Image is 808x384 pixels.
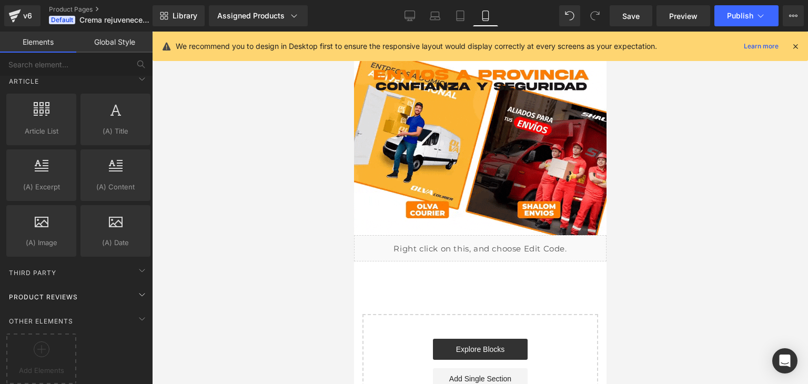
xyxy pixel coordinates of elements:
span: Save [622,11,640,22]
span: Publish [727,12,753,20]
span: Default [49,16,75,24]
span: Crema rejuvenecedora - Horse Elixir [79,16,150,24]
div: Assigned Products [217,11,299,21]
div: v6 [21,9,34,23]
a: v6 [4,5,41,26]
span: Library [173,11,197,21]
span: (A) Excerpt [9,181,73,193]
span: Article [8,76,40,86]
a: Preview [656,5,710,26]
a: Learn more [740,40,783,53]
a: Desktop [397,5,422,26]
span: (A) Date [84,237,147,248]
a: Tablet [448,5,473,26]
span: Add Elements [9,365,74,376]
a: Laptop [422,5,448,26]
a: Add Single Section [79,337,174,358]
span: Article List [9,126,73,137]
span: Preview [669,11,698,22]
span: (A) Content [84,181,147,193]
span: Product Reviews [8,292,79,302]
button: More [783,5,804,26]
a: Explore Blocks [79,307,174,328]
a: New Library [153,5,205,26]
p: We recommend you to design in Desktop first to ensure the responsive layout would display correct... [176,41,657,52]
div: Open Intercom Messenger [772,348,797,373]
span: Third Party [8,268,57,278]
button: Redo [584,5,605,26]
span: Other Elements [8,316,74,326]
span: (A) Image [9,237,73,248]
button: Undo [559,5,580,26]
a: Product Pages [49,5,170,14]
button: Publish [714,5,779,26]
a: Mobile [473,5,498,26]
a: Global Style [76,32,153,53]
span: (A) Title [84,126,147,137]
